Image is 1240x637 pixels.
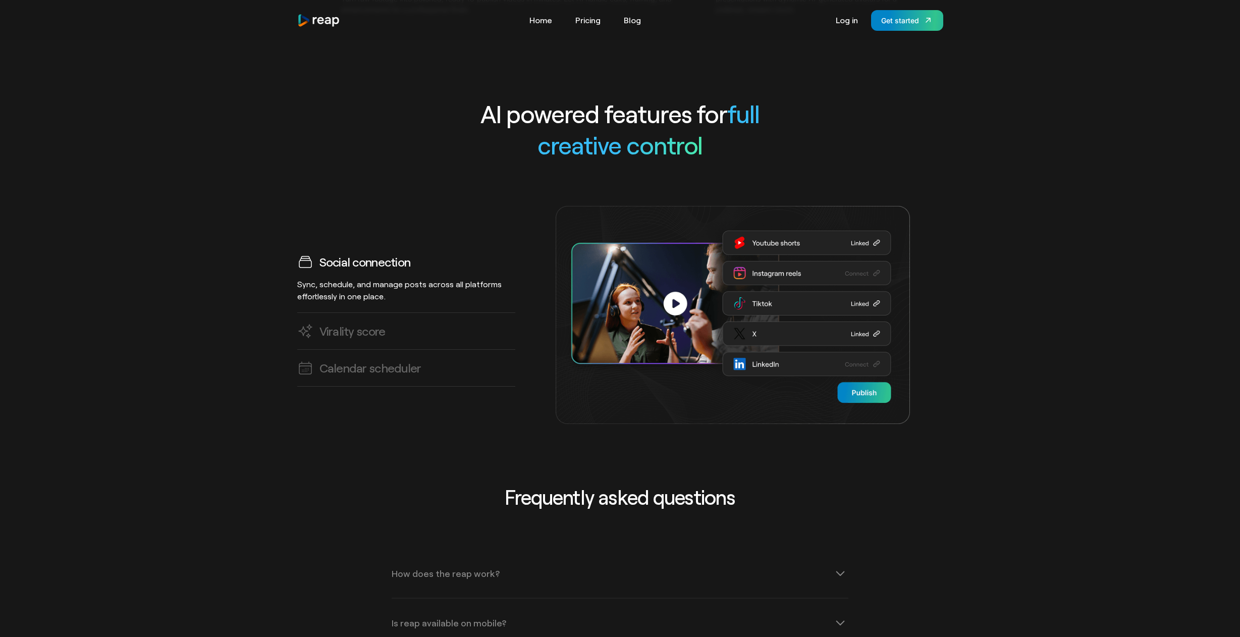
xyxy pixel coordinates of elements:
p: Sync, schedule, and manage posts across all platforms effortlessly in one place. [297,278,515,302]
a: Blog [619,12,646,28]
a: Pricing [570,12,606,28]
a: Get started [871,10,943,31]
div: How does the reap work? [392,569,500,578]
div: Is reap available on mobile? [392,618,506,627]
h3: Calendar scheduler [319,360,421,376]
h2: Frequently asked questions [410,485,830,509]
div: Get started [881,15,919,26]
h3: Virality score [319,323,386,339]
img: Social Connection [556,206,910,424]
a: Log in [831,12,863,28]
h2: AI powered features for [480,98,761,161]
h3: Social connection [319,254,411,270]
img: reap logo [297,14,341,27]
a: home [297,14,341,27]
a: Home [524,12,557,28]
